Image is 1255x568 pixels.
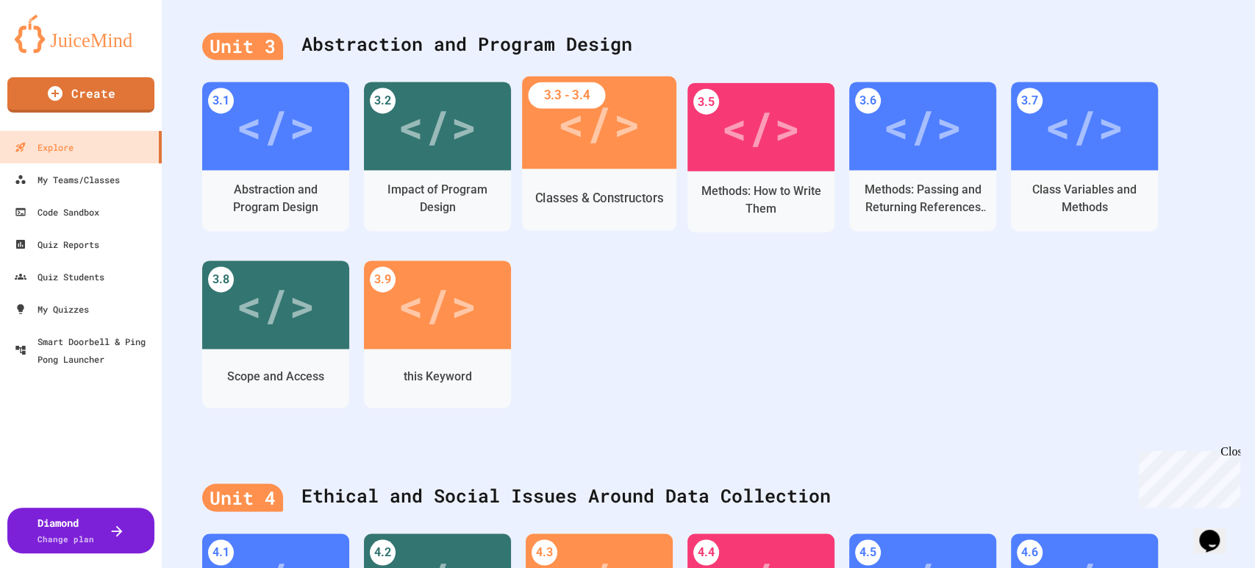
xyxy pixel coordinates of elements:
[15,15,147,53] img: logo-orange.svg
[236,93,315,159] div: </>
[202,466,1215,525] div: Ethical and Social Issues Around Data Collection
[528,82,605,109] div: 3.3 - 3.4
[1022,181,1147,216] div: Class Variables and Methods
[855,88,881,113] div: 3.6
[202,15,1215,74] div: Abstraction and Program Design
[693,89,719,115] div: 3.5
[208,266,234,292] div: 3.8
[208,88,234,113] div: 3.1
[15,138,74,156] div: Explore
[698,182,823,218] div: Methods: How to Write Them
[532,539,557,565] div: 4.3
[883,93,962,159] div: </>
[15,300,89,318] div: My Quizzes
[7,508,154,553] button: DiamondChange plan
[15,171,120,188] div: My Teams/Classes
[370,539,396,565] div: 4.2
[398,271,477,338] div: </>
[15,333,156,368] div: Smart Doorbell & Ping Pong Launcher
[375,181,500,216] div: Impact of Program Design
[1017,88,1043,113] div: 3.7
[855,539,881,565] div: 4.5
[557,88,640,157] div: </>
[721,94,801,160] div: </>
[1193,509,1240,553] iframe: chat widget
[404,368,472,386] div: this Keyword
[227,368,324,386] div: Scope and Access
[202,483,283,511] div: Unit 4
[6,6,101,93] div: Chat with us now!Close
[370,266,396,292] div: 3.9
[370,88,396,113] div: 3.2
[213,181,338,216] div: Abstraction and Program Design
[236,271,315,338] div: </>
[15,268,104,285] div: Quiz Students
[1045,93,1124,159] div: </>
[860,181,985,216] div: Methods: Passing and Returning References of an Object
[7,77,154,113] a: Create
[1133,445,1240,508] iframe: chat widget
[693,539,719,565] div: 4.4
[1017,539,1043,565] div: 4.6
[15,235,99,253] div: Quiz Reports
[15,203,99,221] div: Code Sandbox
[202,32,283,60] div: Unit 3
[208,539,234,565] div: 4.1
[37,533,94,544] span: Change plan
[37,515,94,546] div: Diamond
[535,188,663,207] div: Classes & Constructors
[398,93,477,159] div: </>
